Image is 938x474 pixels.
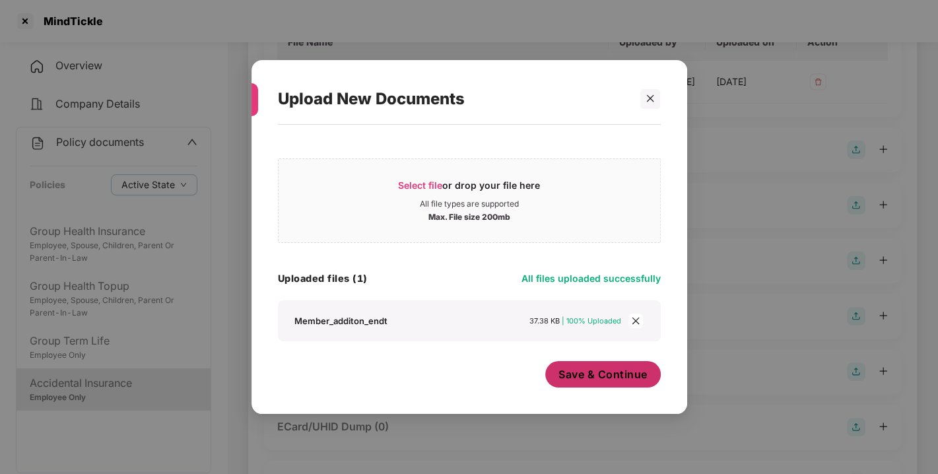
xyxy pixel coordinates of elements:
div: Max. File size 200mb [428,209,510,222]
div: All file types are supported [420,199,519,209]
div: or drop your file here [398,179,540,199]
span: | 100% Uploaded [562,316,621,325]
h4: Uploaded files (1) [278,272,368,285]
button: Save & Continue [545,361,661,388]
span: Save & Continue [558,367,648,382]
span: 37.38 KB [529,316,560,325]
span: Select fileor drop your file hereAll file types are supportedMax. File size 200mb [279,169,660,232]
span: close [628,314,643,328]
span: All files uploaded successfully [521,273,661,284]
div: Member_additon_endt [294,315,387,327]
span: Select file [398,180,442,191]
div: Upload New Documents [278,73,629,125]
span: close [646,94,655,103]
